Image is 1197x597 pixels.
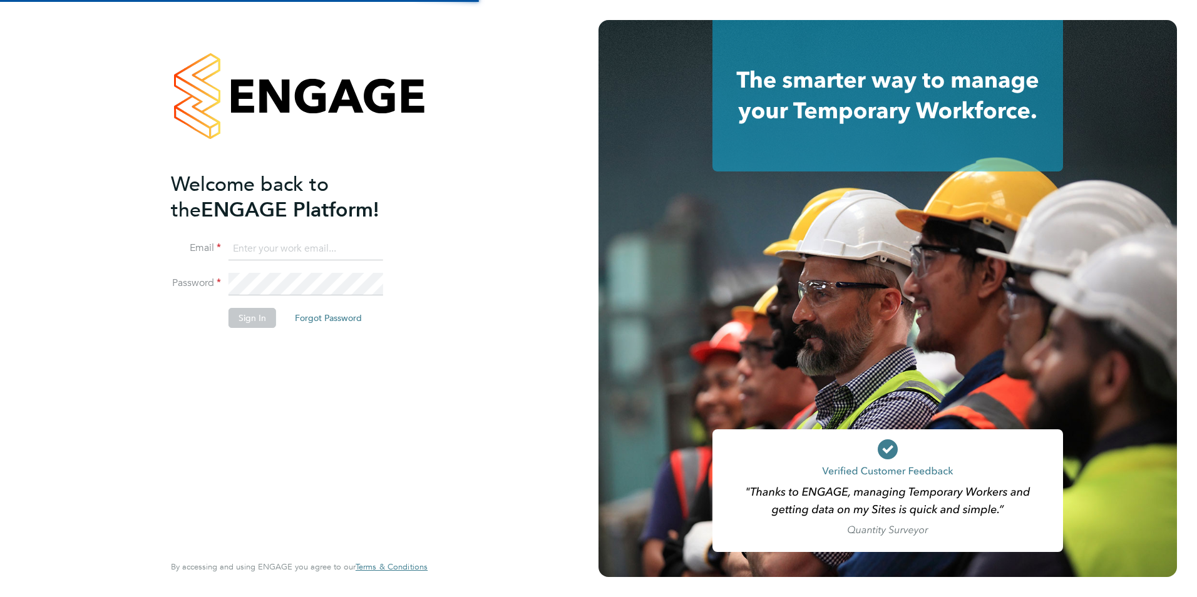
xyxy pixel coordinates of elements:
label: Email [171,242,221,255]
span: By accessing and using ENGAGE you agree to our [171,561,428,572]
a: Terms & Conditions [356,562,428,572]
label: Password [171,277,221,290]
button: Sign In [229,308,276,328]
span: Welcome back to the [171,172,329,222]
button: Forgot Password [285,308,372,328]
h2: ENGAGE Platform! [171,171,415,223]
input: Enter your work email... [229,238,383,260]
